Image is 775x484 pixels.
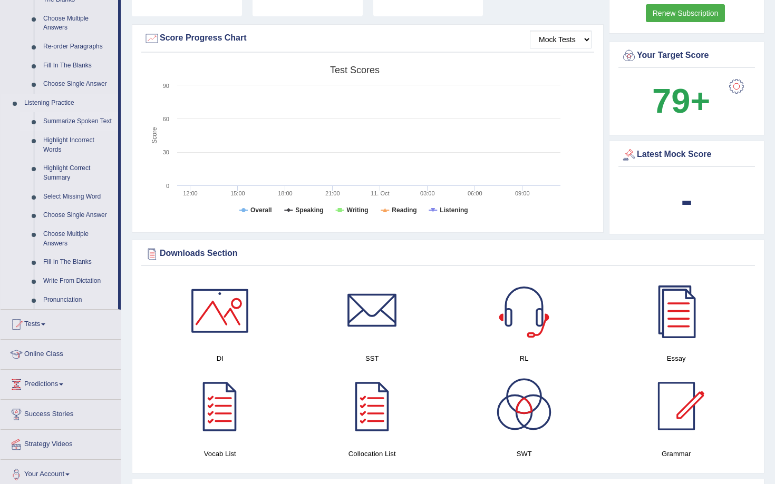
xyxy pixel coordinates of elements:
tspan: Speaking [295,206,323,214]
a: Choose Multiple Answers [38,225,118,253]
div: Score Progress Chart [144,31,592,46]
a: Highlight Incorrect Words [38,131,118,159]
tspan: Score [151,127,158,144]
a: Fill In The Blanks [38,253,118,272]
tspan: Listening [440,206,468,214]
a: Strategy Videos [1,430,121,456]
tspan: Reading [392,206,416,214]
a: Listening Practice [20,94,118,113]
b: 79+ [652,82,710,120]
tspan: Writing [347,206,369,214]
a: Choose Single Answer [38,206,118,225]
a: Success Stories [1,400,121,426]
text: 12:00 [183,190,198,196]
a: Choose Single Answer [38,75,118,94]
a: Highlight Correct Summary [38,159,118,187]
h4: Essay [606,353,748,364]
a: Predictions [1,370,121,396]
text: 60 [163,116,169,122]
div: Your Target Score [621,48,752,64]
a: Online Class [1,340,121,366]
tspan: Test scores [330,65,380,75]
h4: RL [453,353,595,364]
div: Latest Mock Score [621,147,752,163]
text: 06:00 [468,190,482,196]
tspan: Overall [250,206,272,214]
text: 21:00 [325,190,340,196]
a: Tests [1,310,121,336]
h4: SWT [453,448,595,459]
a: Write From Dictation [38,272,118,291]
a: Select Missing Word [38,187,118,206]
text: 30 [163,149,169,155]
a: Fill In The Blanks [38,56,118,75]
tspan: 11. Oct [371,190,389,196]
h4: DI [149,353,291,364]
div: Downloads Section [144,246,752,262]
text: 18:00 [278,190,293,196]
a: Re-order Paragraphs [38,37,118,56]
a: Pronunciation [38,291,118,310]
b: - [681,181,693,219]
h4: SST [302,353,443,364]
a: Choose Multiple Answers [38,9,118,37]
h4: Collocation List [302,448,443,459]
text: 15:00 [230,190,245,196]
h4: Vocab List [149,448,291,459]
text: 90 [163,83,169,89]
h4: Grammar [606,448,748,459]
a: Renew Subscription [646,4,725,22]
a: Summarize Spoken Text [38,112,118,131]
text: 0 [166,183,169,189]
text: 03:00 [420,190,435,196]
text: 09:00 [515,190,530,196]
